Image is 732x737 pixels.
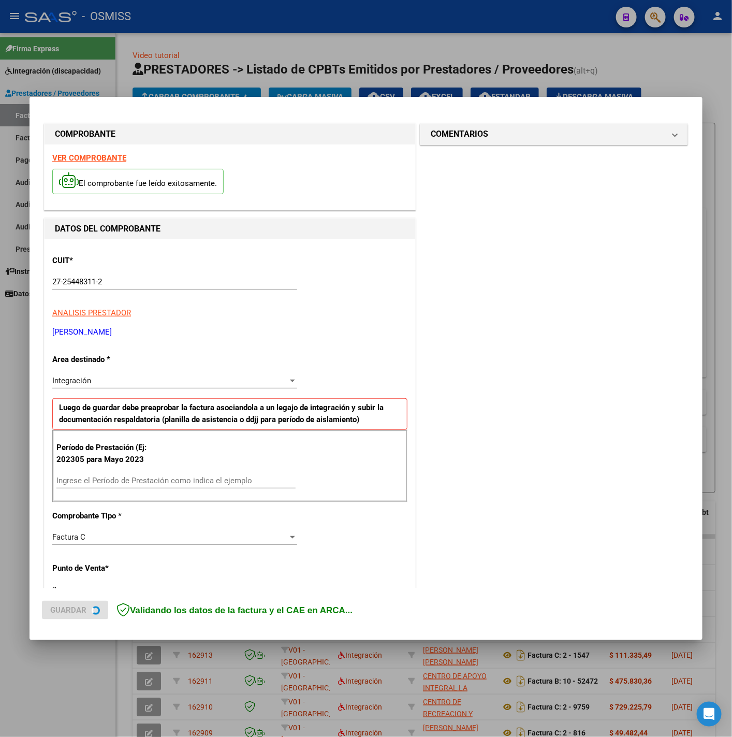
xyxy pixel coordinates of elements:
mat-expansion-panel-header: COMENTARIOS [420,124,687,144]
p: Area destinado * [52,354,159,366]
strong: COMPROBANTE [55,129,115,139]
p: Punto de Venta [52,562,159,574]
p: Comprobante Tipo * [52,510,159,522]
p: [PERSON_NAME] [52,326,407,338]
span: Validando los datos de la factura y el CAE en ARCA... [116,605,353,615]
h1: COMENTARIOS [431,128,488,140]
span: Factura C [52,532,85,542]
button: Guardar [42,601,108,619]
div: Open Intercom Messenger [697,702,722,727]
span: Integración [52,376,91,385]
p: El comprobante fue leído exitosamente. [52,169,224,194]
p: CUIT [52,255,159,267]
span: Guardar [50,605,86,615]
strong: DATOS DEL COMPROBANTE [55,224,160,234]
p: Período de Prestación (Ej: 202305 para Mayo 2023 [56,442,160,465]
a: VER COMPROBANTE [52,153,126,163]
span: ANALISIS PRESTADOR [52,308,131,317]
strong: Luego de guardar debe preaprobar la factura asociandola a un legajo de integración y subir la doc... [59,403,384,424]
